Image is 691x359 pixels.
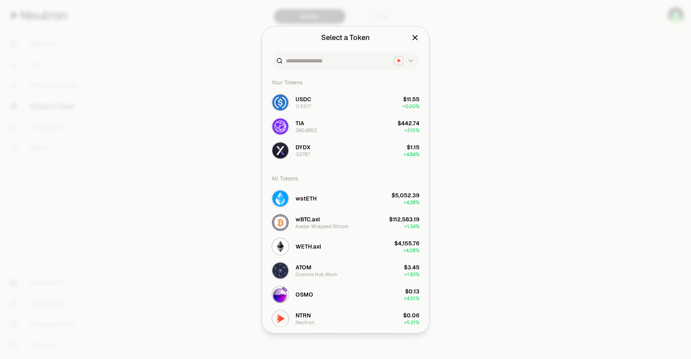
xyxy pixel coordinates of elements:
img: TIA Logo [272,118,288,134]
img: USDC Logo [272,94,288,110]
button: DYDX LogoDYDX3.0787$1.15+4.84% [267,138,424,162]
div: $0.13 [405,287,419,295]
span: + 4.08% [403,247,419,254]
div: 11.5517 [296,103,311,110]
img: wstETH Logo [272,191,288,207]
div: Cosmos Hub Atom [296,271,337,278]
button: NTRN LogoNTRNNeutron$0.06+5.21% [267,307,424,331]
span: + 5.21% [404,319,419,326]
span: NTRN [296,311,311,319]
img: wBTC.axl Logo [272,215,288,231]
div: Your Tokens [267,74,424,90]
button: ATOM LogoATOMCosmos Hub Atom$3.45+1.93% [267,259,424,283]
span: OSMO [296,291,313,299]
div: $442.74 [397,119,419,127]
img: OSMO Logo [272,287,288,303]
button: USDC LogoUSDC11.5517$11.55+0.00% [267,90,424,114]
button: wstETH LogowstETH$5,052.39+4.28% [267,187,424,211]
img: ATOM Logo [272,263,288,279]
img: WETH.axl Logo [272,239,288,255]
div: 390.6852 [296,127,317,134]
button: TIA LogoTIA390.6852$442.74+2.15% [267,114,424,138]
span: + 1.93% [404,271,419,278]
span: ATOM [296,263,312,271]
div: 3.0787 [296,151,310,158]
span: + 1.34% [404,223,419,230]
div: $1.15 [407,143,419,151]
span: USDC [296,95,311,103]
div: $4,155.76 [394,239,419,247]
button: Close [411,32,419,43]
div: Select a Token [321,32,370,43]
button: WETH.axl LogoWETH.axl$4,155.76+4.08% [267,235,424,259]
span: WETH.axl [296,243,321,251]
div: $5,052.39 [391,191,419,199]
div: All Tokens [267,170,424,187]
div: $112,583.19 [389,215,419,223]
button: Neutron LogoNeutron Logo [394,56,415,66]
span: + 2.15% [404,127,419,134]
img: NTRN Logo [272,311,288,327]
span: wBTC.axl [296,215,320,223]
div: $0.06 [403,311,419,319]
span: + 0.00% [402,103,419,110]
span: TIA [296,119,304,127]
span: + 4.28% [403,199,419,206]
div: Axelar Wrapped Bitcoin [296,223,349,230]
span: wstETH [296,195,317,203]
img: DYDX Logo [272,142,288,158]
span: DYDX [296,143,310,151]
button: wBTC.axl LogowBTC.axlAxelar Wrapped Bitcoin$112,583.19+1.34% [267,211,424,235]
button: OSMO LogoOSMO$0.13+4.01% [267,283,424,307]
span: + 4.01% [404,295,419,302]
div: $3.45 [404,263,419,271]
span: + 4.84% [403,151,419,158]
img: Neutron Logo [395,57,403,64]
div: $11.55 [403,95,419,103]
div: Neutron [296,319,314,326]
